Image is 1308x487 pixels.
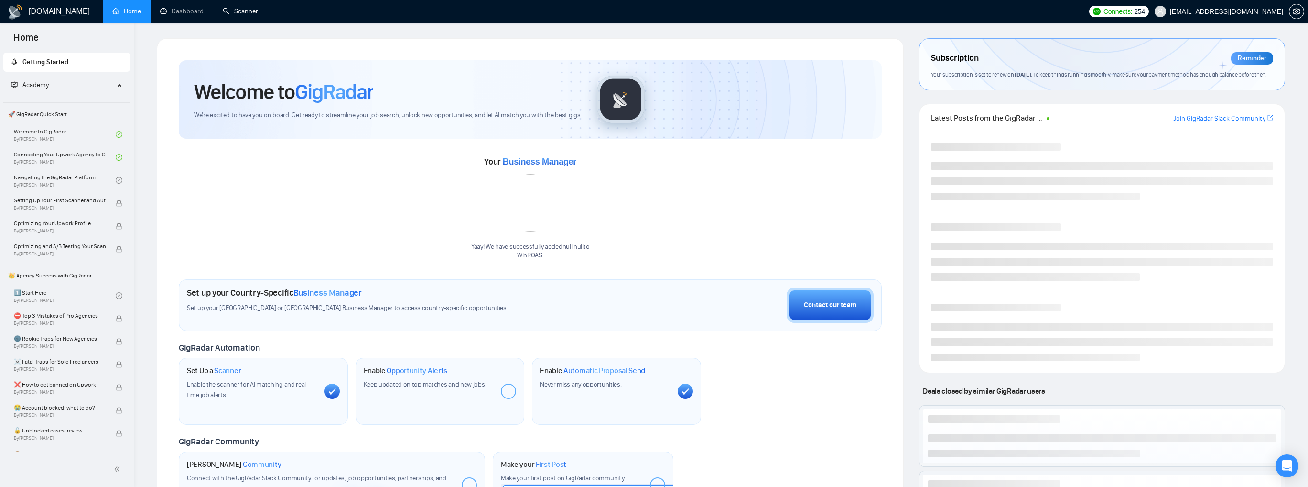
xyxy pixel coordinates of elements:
span: 254 [1134,6,1145,17]
span: 😭 Account blocked: what to do? [14,403,106,412]
span: First Post [536,460,566,469]
h1: Enable [364,366,448,376]
span: By [PERSON_NAME] [14,412,106,418]
div: Yaay! We have successfully added null null to [471,243,589,261]
span: Business Manager [503,157,576,166]
span: By [PERSON_NAME] [14,321,106,326]
span: setting [1289,8,1304,15]
span: 🙈 Getting over Upwork? [14,449,106,458]
span: lock [116,384,122,391]
span: Community [243,460,281,469]
div: Open Intercom Messenger [1276,454,1298,477]
span: lock [116,430,122,437]
span: lock [116,315,122,322]
span: Academy [22,81,49,89]
span: Automatic Proposal Send [563,366,645,376]
span: rocket [11,58,18,65]
a: homeHome [112,7,141,15]
span: 🌚 Rookie Traps for New Agencies [14,334,106,343]
span: Your [484,156,576,167]
a: searchScanner [223,7,258,15]
span: Deals closed by similar GigRadar users [919,383,1049,399]
span: By [PERSON_NAME] [14,205,106,211]
span: GigRadar Community [179,436,259,447]
span: check-circle [116,131,122,138]
span: Academy [11,81,49,89]
h1: Enable [540,366,645,376]
span: By [PERSON_NAME] [14,389,106,395]
span: Opportunity Alerts [387,366,447,376]
span: Make your first post on GigRadar community. [501,474,625,482]
span: user [1157,8,1164,15]
img: gigradar-logo.png [597,76,645,123]
span: Getting Started [22,58,68,66]
button: Contact our team [787,288,874,323]
img: logo [8,4,23,20]
span: GigRadar [295,79,373,105]
span: Latest Posts from the GigRadar Community [931,112,1044,124]
div: Contact our team [804,300,856,310]
span: Scanner [214,366,241,376]
span: ☠️ Fatal Traps for Solo Freelancers [14,357,106,366]
span: double-left [114,465,123,474]
img: upwork-logo.png [1093,8,1101,15]
span: Setting Up Your First Scanner and Auto-Bidder [14,196,106,205]
span: lock [116,200,122,207]
h1: Welcome to [194,79,373,105]
span: export [1267,114,1273,122]
span: Enable the scanner for AI matching and real-time job alerts. [187,380,308,399]
span: Optimizing Your Upwork Profile [14,219,106,228]
span: 🔓 Unblocked cases: review [14,426,106,435]
span: lock [116,407,122,414]
a: 1️⃣ Start HereBy[PERSON_NAME] [14,285,116,306]
span: check-circle [116,292,122,299]
a: Navigating the GigRadar PlatformBy[PERSON_NAME] [14,170,116,191]
h1: Make your [501,460,566,469]
span: By [PERSON_NAME] [14,435,106,441]
span: Never miss any opportunities. [540,380,621,388]
span: fund-projection-screen [11,81,18,88]
span: By [PERSON_NAME] [14,251,106,257]
span: Home [6,31,46,51]
button: setting [1289,4,1304,19]
span: We're excited to have you on board. Get ready to streamline your job search, unlock new opportuni... [194,111,582,120]
span: ❌ How to get banned on Upwork [14,380,106,389]
a: Connecting Your Upwork Agency to GigRadarBy[PERSON_NAME] [14,147,116,168]
span: check-circle [116,154,122,161]
a: setting [1289,8,1304,15]
a: Join GigRadar Slack Community [1173,113,1265,124]
h1: Set up your Country-Specific [187,288,362,298]
span: Connects: [1103,6,1132,17]
span: Your subscription is set to renew on . To keep things running smoothly, make sure your payment me... [931,71,1266,78]
span: ⛔ Top 3 Mistakes of Pro Agencies [14,311,106,321]
span: GigRadar Automation [179,343,259,353]
li: Getting Started [3,53,130,72]
span: By [PERSON_NAME] [14,366,106,372]
span: 🚀 GigRadar Quick Start [4,105,129,124]
span: lock [116,361,122,368]
h1: Set Up a [187,366,241,376]
span: By [PERSON_NAME] [14,343,106,349]
a: dashboardDashboard [160,7,204,15]
span: Subscription [931,50,978,66]
span: 👑 Agency Success with GigRadar [4,266,129,285]
span: Business Manager [293,288,362,298]
span: Set up your [GEOGRAPHIC_DATA] or [GEOGRAPHIC_DATA] Business Manager to access country-specific op... [187,304,599,313]
img: error [502,174,559,232]
span: [DATE] [1015,71,1031,78]
span: lock [116,246,122,253]
a: export [1267,113,1273,122]
span: Optimizing and A/B Testing Your Scanner for Better Results [14,242,106,251]
p: WinROAS . [471,251,589,260]
span: check-circle [116,177,122,184]
h1: [PERSON_NAME] [187,460,281,469]
span: By [PERSON_NAME] [14,228,106,234]
span: lock [116,223,122,230]
div: Reminder [1231,52,1273,65]
a: Welcome to GigRadarBy[PERSON_NAME] [14,124,116,145]
span: Keep updated on top matches and new jobs. [364,380,486,388]
span: lock [116,338,122,345]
